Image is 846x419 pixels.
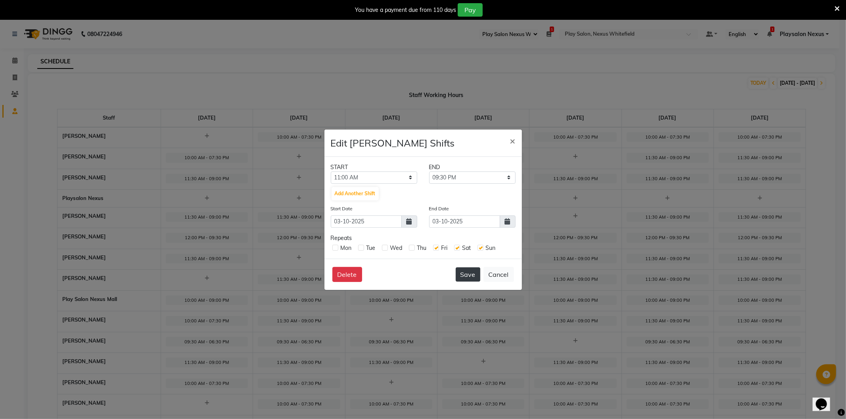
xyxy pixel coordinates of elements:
[331,215,402,228] input: yyyy-mm-dd
[486,244,496,251] span: Sun
[331,234,516,242] div: Repeats
[441,244,448,251] span: Fri
[417,244,427,251] span: Thu
[355,6,456,14] div: You have a payment due from 110 days
[504,130,522,152] button: Close
[462,244,471,251] span: Sat
[331,136,455,150] h4: Edit [PERSON_NAME] Shifts
[510,135,516,147] span: ×
[456,267,480,282] button: Save
[813,387,838,411] iframe: chat widget
[429,205,449,212] label: End Date
[341,244,352,251] span: Mon
[332,187,379,200] button: Add Another Shift
[483,267,514,282] button: Cancel
[366,244,376,251] span: Tue
[458,3,483,17] button: Pay
[423,163,522,171] div: END
[332,267,362,282] button: Delete
[331,205,353,212] label: Start Date
[390,244,403,251] span: Wed
[325,163,423,171] div: START
[429,215,500,228] input: yyyy-mm-dd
